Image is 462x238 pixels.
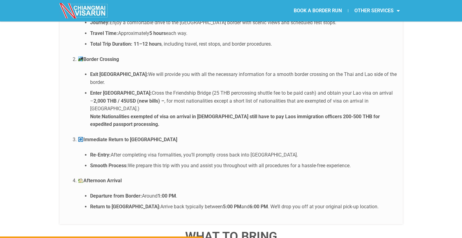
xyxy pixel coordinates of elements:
a: OTHER SERVICES [348,4,406,18]
strong: Immediate Return to [GEOGRAPHIC_DATA] [78,137,177,142]
strong: Border Crossing [78,56,119,62]
img: 🏡 [78,178,83,183]
strong: Return to [GEOGRAPHIC_DATA]: [90,204,160,210]
strong: Enter [GEOGRAPHIC_DATA]: [90,90,152,96]
span: , including travel, rest stops, and border procedures. [162,41,272,47]
li: Cross the Friendship Bridge (25 THB percrossing shuttle fee to be paid cash) and obtain your Lao ... [90,89,397,128]
strong: 6:00 PM [250,204,268,210]
strong: Nationalities exempted of visa on arrival in [DEMOGRAPHIC_DATA] still have to pay Laos immigratio... [90,114,380,127]
strong: Journey: [90,20,110,25]
strong: Re-Entry: [90,152,111,158]
strong: 5 hours [149,30,166,36]
img: 🔄 [78,137,83,142]
strong: Travel Time: [90,30,118,36]
li: Arrive back typically between and . We’ll drop you off at your original pick-up location. [90,203,397,211]
li: Enjoy a comfortable drive to the [GEOGRAPHIC_DATA] border with scenic views and scheduled rest st... [90,19,397,27]
span: Approximately [118,30,149,36]
strong: Smooth Process: [90,163,128,168]
li: Around . [90,192,397,200]
strong: Departure from Border: [90,193,142,199]
strong: Afternoon Arrival [78,178,122,183]
strong: 1:00 PM [158,193,176,199]
strong: Note [90,114,101,119]
strong: 2,000 THB / 45USD (new bills) – [94,98,164,104]
strong: 5:00 PM [223,204,241,210]
span: each way. [166,30,187,36]
li: We prepare this trip with you and assist you throughout with all procedures for a hassle-free exp... [90,162,397,170]
li: We will provide you with all the necessary information for a smooth border crossing on the Thai a... [90,70,397,86]
strong: 11–12 hours [134,41,162,47]
img: 🏞️ [78,56,83,61]
a: BOOK A BORDER RUN [288,4,348,18]
li: After completing visa formalities, you’ll promptly cross back into [GEOGRAPHIC_DATA]. [90,151,397,159]
nav: Menu [231,4,406,18]
strong: Total Trip Duration: [90,41,132,47]
strong: Exit [GEOGRAPHIC_DATA]: [90,71,148,77]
